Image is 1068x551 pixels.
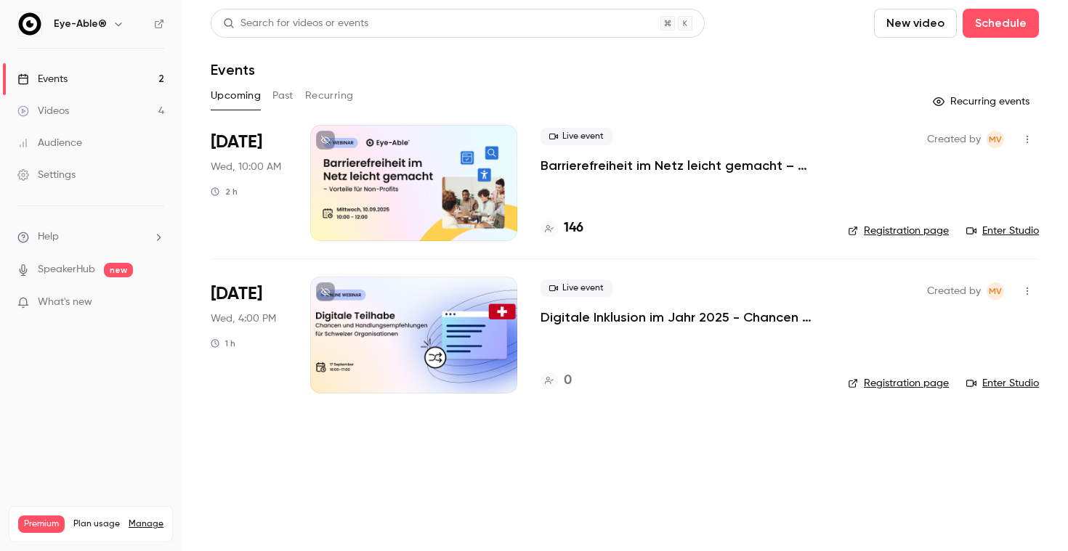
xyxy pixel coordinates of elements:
span: [DATE] [211,282,262,306]
div: 2 h [211,186,238,197]
button: Recurring [305,84,354,107]
a: Manage [129,518,163,530]
span: MV [989,282,1002,300]
a: SpeakerHub [38,262,95,277]
span: Premium [18,515,65,533]
a: Enter Studio [966,376,1039,391]
span: Help [38,229,59,245]
a: 0 [541,371,572,391]
div: Search for videos or events [223,16,368,31]
span: MV [989,131,1002,148]
li: help-dropdown-opener [17,229,164,245]
a: Digitale Inklusion im Jahr 2025 - Chancen und Handlungsempfehlungen für [PERSON_NAME] Organisationen [541,309,825,326]
h4: 146 [564,219,583,238]
div: Sep 10 Wed, 10:00 AM (Europe/Berlin) [211,125,287,241]
button: Upcoming [211,84,261,107]
h4: 0 [564,371,572,391]
a: Barrierefreiheit im Netz leicht gemacht – Vorteile für Non-Profits [541,157,825,174]
div: Events [17,72,68,86]
span: Mahdalena Varchenko [987,282,1004,300]
div: Settings [17,168,76,182]
button: Schedule [963,9,1039,38]
span: Created by [927,131,981,148]
h1: Events [211,61,255,78]
button: Past [272,84,294,107]
div: Audience [17,136,82,150]
a: Enter Studio [966,224,1039,238]
a: 146 [541,219,583,238]
a: Registration page [848,224,949,238]
img: Eye-Able® [18,12,41,36]
a: Registration page [848,376,949,391]
span: new [104,263,133,277]
span: Mahdalena Varchenko [987,131,1004,148]
button: Recurring events [926,90,1039,113]
iframe: Noticeable Trigger [147,296,164,309]
div: Videos [17,104,69,118]
span: What's new [38,295,92,310]
h6: Eye-Able® [54,17,107,31]
div: Sep 17 Wed, 4:00 PM (Europe/Berlin) [211,277,287,393]
span: Wed, 10:00 AM [211,160,281,174]
span: [DATE] [211,131,262,154]
div: 1 h [211,338,235,349]
span: Created by [927,282,981,300]
button: New video [874,9,957,38]
span: Live event [541,279,612,297]
span: Wed, 4:00 PM [211,311,276,326]
span: Live event [541,128,612,145]
span: Plan usage [73,518,120,530]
